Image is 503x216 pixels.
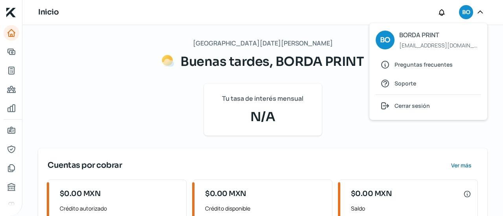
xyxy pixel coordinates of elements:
a: Pago a proveedores [4,82,19,97]
a: Buró de crédito [4,179,19,195]
span: [GEOGRAPHIC_DATA][DATE][PERSON_NAME] [193,38,333,49]
span: Crédito autorizado [60,203,180,213]
a: Información general [4,123,19,138]
button: Ver más [444,158,478,173]
span: Tu tasa de interés mensual [222,93,303,104]
a: Mis finanzas [4,100,19,116]
span: $0.00 MXN [60,189,101,199]
span: Cuentas por cobrar [48,160,122,171]
img: Saludos [162,54,174,67]
span: Buenas tardes, BORDA PRINT [180,54,364,69]
span: Ver más [451,163,472,168]
span: [EMAIL_ADDRESS][DOMAIN_NAME] [399,40,481,50]
span: BO [462,8,470,17]
span: Cerrar sesión [395,101,430,111]
span: BO [380,34,390,46]
span: N/A [213,107,312,126]
span: Preguntas frecuentes [395,60,453,69]
span: BORDA PRINT [399,29,481,41]
span: $0.00 MXN [205,189,246,199]
span: $0.00 MXN [351,189,392,199]
a: Referencias [4,198,19,214]
a: Inicio [4,25,19,41]
a: Representantes [4,142,19,157]
span: Crédito disponible [205,203,325,213]
h1: Inicio [38,7,59,18]
a: Tus créditos [4,63,19,78]
a: Documentos [4,160,19,176]
a: Adelantar facturas [4,44,19,60]
span: Saldo [351,203,471,213]
span: Soporte [395,78,416,88]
